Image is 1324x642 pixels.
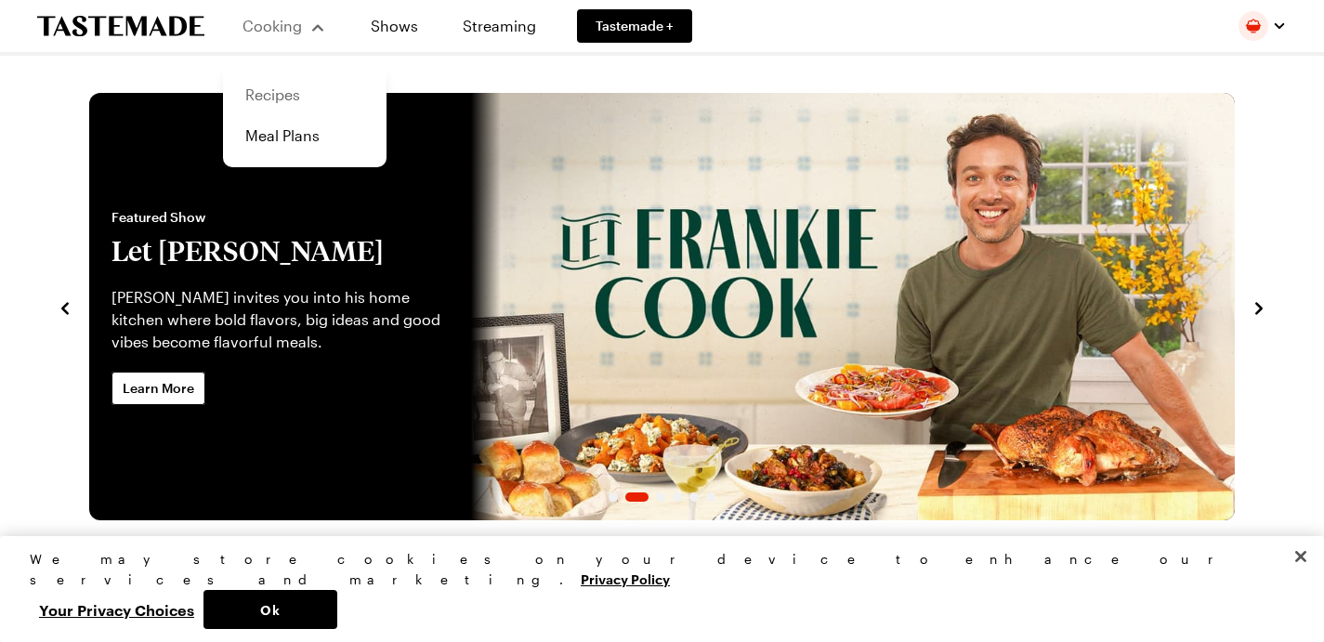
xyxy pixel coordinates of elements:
img: Profile picture [1239,11,1268,41]
span: Learn More [123,379,194,398]
span: Go to slide 4 [673,492,682,502]
span: Cooking [243,17,302,34]
button: navigate to next item [1250,295,1268,318]
span: Go to slide 3 [656,492,665,502]
div: Cooking [223,63,387,167]
button: Ok [203,590,337,629]
button: Profile picture [1239,11,1287,41]
button: navigate to previous item [56,295,74,318]
a: Tastemade + [577,9,692,43]
div: Privacy [30,549,1278,629]
span: Go to slide 5 [689,492,699,502]
a: Recipes [234,74,375,115]
button: Your Privacy Choices [30,590,203,629]
a: Meal Plans [234,115,375,156]
span: Go to slide 6 [706,492,715,502]
button: Cooking [242,4,326,48]
p: [PERSON_NAME] invites you into his home kitchen where bold flavors, big ideas and good vibes beco... [111,286,449,353]
a: More information about your privacy, opens in a new tab [581,570,670,587]
span: Go to slide 1 [609,492,618,502]
div: 2 / 6 [89,93,1235,520]
a: Learn More [111,372,205,405]
span: Featured Show [111,208,449,227]
a: To Tastemade Home Page [37,16,204,37]
div: We may store cookies on your device to enhance our services and marketing. [30,549,1278,590]
span: Tastemade + [596,17,674,35]
h2: Let [PERSON_NAME] [111,234,449,268]
span: Go to slide 2 [625,492,649,502]
button: Close [1280,536,1321,577]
